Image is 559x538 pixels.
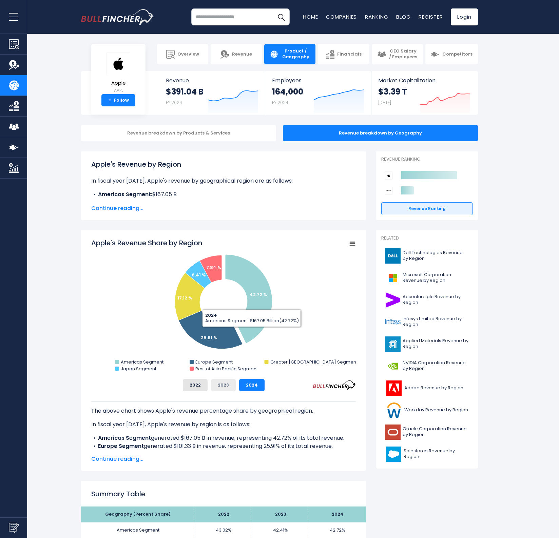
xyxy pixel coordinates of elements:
span: Microsoft Corporation Revenue by Region [403,272,469,284]
a: +Follow [101,94,135,106]
a: NVIDIA Corporation Revenue by Region [381,357,473,375]
b: Americas Segment [98,434,151,442]
span: Dell Technologies Revenue by Region [403,250,469,262]
text: Greater [GEOGRAPHIC_DATA] Segment [270,359,358,365]
text: 42.72 % [250,291,267,298]
span: Product / Geography [281,48,310,60]
img: CRM logo [385,447,402,462]
button: Search [273,8,290,25]
a: Overview [157,44,208,64]
span: Adobe Revenue by Region [404,385,463,391]
text: 6.41 % [192,272,206,278]
a: Register [419,13,443,20]
strong: + [108,97,112,103]
span: Financials [337,51,362,57]
img: NVDA logo [385,358,401,374]
b: Greater [GEOGRAPHIC_DATA] Segment [98,450,209,458]
tspan: Apple's Revenue Share by Region [91,238,202,248]
div: Revenue breakdown by Geography [283,125,478,141]
text: 25.91 % [201,334,217,341]
text: 17.12 % [177,295,192,301]
th: 2022 [195,506,252,522]
a: Companies [326,13,357,20]
img: WDAY logo [385,402,402,418]
img: MSFT logo [385,270,401,286]
span: Oracle Corporation Revenue by Region [403,426,469,438]
text: Japan Segment [121,366,156,372]
svg: Apple's Revenue Share by Region [91,238,356,374]
a: Microsoft Corporation Revenue by Region [381,269,473,287]
a: Competitors [425,44,478,64]
li: generated $66.95 B in revenue, representing 17.12% of its total revenue. [91,450,356,467]
a: Dell Technologies Revenue by Region [381,247,473,265]
small: [DATE] [378,100,391,105]
a: Revenue Ranking [381,202,473,215]
a: Revenue [211,44,262,64]
div: The for Apple is the Americas Segment, which represents 42.72% of its total revenue. The for Appl... [91,401,356,523]
b: Europe Segment [98,442,144,450]
a: Home [303,13,318,20]
img: AMAT logo [385,336,401,352]
a: Market Capitalization $3.39 T [DATE] [371,71,477,115]
span: Apple [107,80,130,86]
small: FY 2024 [272,100,288,105]
span: NVIDIA Corporation Revenue by Region [403,360,469,372]
span: Market Capitalization [378,77,470,84]
a: Infosys Limited Revenue by Region [381,313,473,331]
text: 7.84 % [206,264,221,271]
strong: 164,000 [272,86,303,97]
img: DELL logo [385,248,401,264]
span: CEO Salary / Employees [389,48,418,60]
th: 2023 [252,506,309,522]
span: Applied Materials Revenue by Region [403,338,469,350]
p: In fiscal year [DATE], Apple's revenue by region is as follows: [91,420,356,429]
a: Go to homepage [81,9,154,25]
span: Continue reading... [91,455,356,463]
small: AAPL [107,87,130,94]
button: 2024 [239,379,265,391]
a: Financials [318,44,369,64]
img: Sony Group Corporation competitors logo [385,187,393,195]
button: 2022 [183,379,208,391]
a: Employees 164,000 FY 2024 [265,71,371,115]
img: INFY logo [385,314,401,330]
span: Salesforce Revenue by Region [404,448,469,460]
a: Blog [396,13,410,20]
text: Rest of Asia Pacific Segment [195,366,258,372]
li: generated $167.05 B in revenue, representing 42.72% of its total revenue. [91,434,356,442]
a: Salesforce Revenue by Region [381,445,473,463]
span: Competitors [442,51,473,57]
strong: $3.39 T [378,86,407,97]
img: bullfincher logo [81,9,154,25]
span: Revenue [232,51,252,57]
a: Adobe Revenue by Region [381,379,473,397]
a: Workday Revenue by Region [381,401,473,419]
a: Ranking [365,13,388,20]
a: Product / Geography [264,44,315,64]
p: Revenue Ranking [381,157,473,162]
span: Infosys Limited Revenue by Region [403,316,469,328]
div: Revenue breakdown by Products & Services [81,125,276,141]
span: Continue reading... [91,204,356,212]
li: $101.33 B [91,199,356,207]
h2: Summary Table [91,489,356,499]
strong: $391.04 B [166,86,204,97]
span: Employees [272,77,364,84]
span: Workday Revenue by Region [404,407,468,413]
span: Overview [177,51,199,57]
li: generated $101.33 B in revenue, representing 25.91% of its total revenue. [91,442,356,450]
li: $167.05 B [91,190,356,199]
text: Europe Segment [195,359,233,365]
a: CEO Salary / Employees [372,44,423,64]
h1: Apple's Revenue by Region [91,159,356,169]
th: Geography (Percent Share) [81,506,195,522]
a: Apple AAPL [106,52,131,95]
a: Applied Materials Revenue by Region [381,335,473,353]
button: 2023 [211,379,236,391]
p: Related [381,235,473,241]
a: Oracle Corporation Revenue by Region [381,423,473,441]
img: ORCL logo [385,425,401,440]
text: Americas Segment [121,359,163,365]
b: Europe Segment: [98,199,145,206]
small: FY 2024 [166,100,182,105]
